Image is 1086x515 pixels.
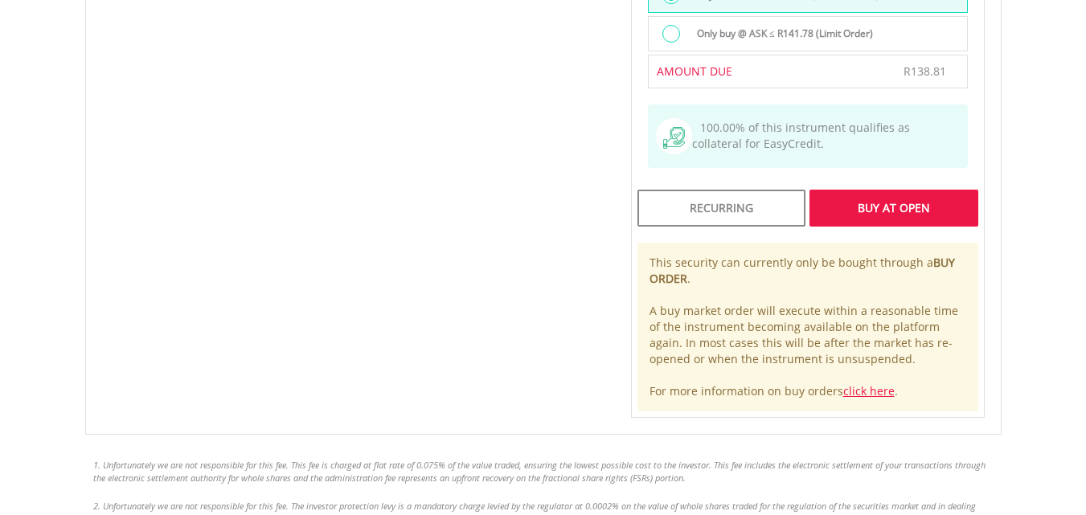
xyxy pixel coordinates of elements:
span: AMOUNT DUE [657,63,732,79]
li: 1. Unfortunately we are not responsible for this fee. This fee is charged at flat rate of 0.075% ... [93,459,994,484]
span: 100.00% of this instrument qualifies as collateral for EasyCredit. [692,120,910,151]
span: R138.81 [904,63,946,79]
a: click here [843,383,895,399]
div: This security can currently only be bought through a . A buy market order will execute within a r... [637,243,978,411]
b: BUY ORDER [650,255,955,286]
div: Buy At Open [809,190,977,227]
img: collateral-qualifying-green.svg [663,127,685,149]
div: Recurring [637,190,805,227]
label: Only buy @ ASK ≤ R141.78 (Limit Order) [687,25,873,43]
